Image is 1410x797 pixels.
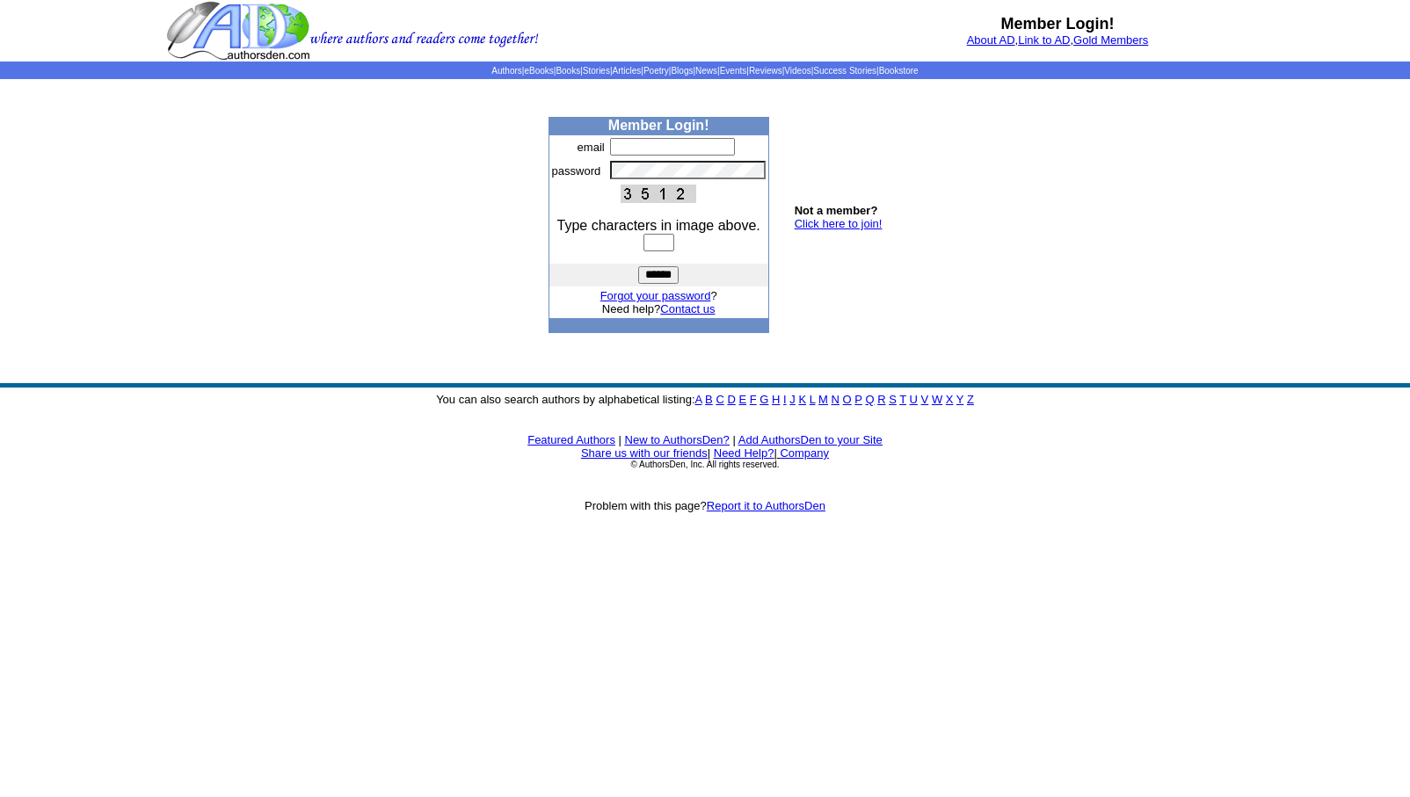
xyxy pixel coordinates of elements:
a: L [810,393,816,406]
a: Success Stories [813,66,876,76]
a: Q [865,393,874,406]
a: New to AuthorsDen? [625,433,730,446]
b: Not a member? [795,204,878,217]
font: | [732,433,735,446]
a: Bookstore [879,66,919,76]
a: U [910,393,918,406]
font: password [552,164,601,178]
a: J [789,393,796,406]
a: C [716,393,723,406]
font: Problem with this page? [585,499,825,512]
a: E [738,393,746,406]
font: ? [600,289,717,302]
a: F [750,393,757,406]
a: G [760,393,768,406]
a: Events [720,66,747,76]
a: A [695,393,702,406]
a: Poetry [643,66,669,76]
font: © AuthorsDen, Inc. All rights reserved. [630,460,779,469]
a: About AD [967,33,1015,47]
font: | [774,446,829,460]
a: Reviews [749,66,782,76]
a: eBooks [524,66,553,76]
img: This Is CAPTCHA Image [621,185,696,203]
a: Videos [784,66,810,76]
a: Blogs [671,66,693,76]
font: | [619,433,621,446]
b: Member Login! [608,118,709,133]
a: N [832,393,839,406]
a: D [727,393,735,406]
a: I [783,393,787,406]
a: P [854,393,861,406]
a: Y [956,393,963,406]
a: Report it to AuthorsDen [707,499,825,512]
font: , , [967,33,1149,47]
a: R [877,393,885,406]
font: You can also search authors by alphabetical listing: [436,393,974,406]
font: Type characters in image above. [557,218,760,233]
a: M [818,393,828,406]
font: Need help? [602,302,716,315]
a: Add AuthorsDen to your Site [738,433,883,446]
a: O [843,393,852,406]
a: K [798,393,806,406]
a: Link to AD [1018,33,1070,47]
a: Share us with our friends [581,446,708,460]
a: Need Help? [714,446,774,460]
b: Member Login! [1001,15,1115,33]
a: Stories [583,66,610,76]
a: Z [967,393,974,406]
a: Articles [613,66,642,76]
a: Featured Authors [527,433,615,446]
a: Books [556,66,580,76]
a: Authors [491,66,521,76]
a: T [899,393,906,406]
a: Forgot your password [600,289,711,302]
a: X [946,393,954,406]
a: B [705,393,713,406]
font: email [578,141,605,154]
a: Click here to join! [795,217,883,230]
span: | | | | | | | | | | | | [491,66,918,76]
a: Gold Members [1073,33,1148,47]
a: News [695,66,717,76]
a: W [932,393,942,406]
a: H [772,393,780,406]
a: Company [780,446,829,460]
a: S [889,393,897,406]
a: Contact us [660,302,715,315]
a: V [921,393,929,406]
font: | [708,446,710,460]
